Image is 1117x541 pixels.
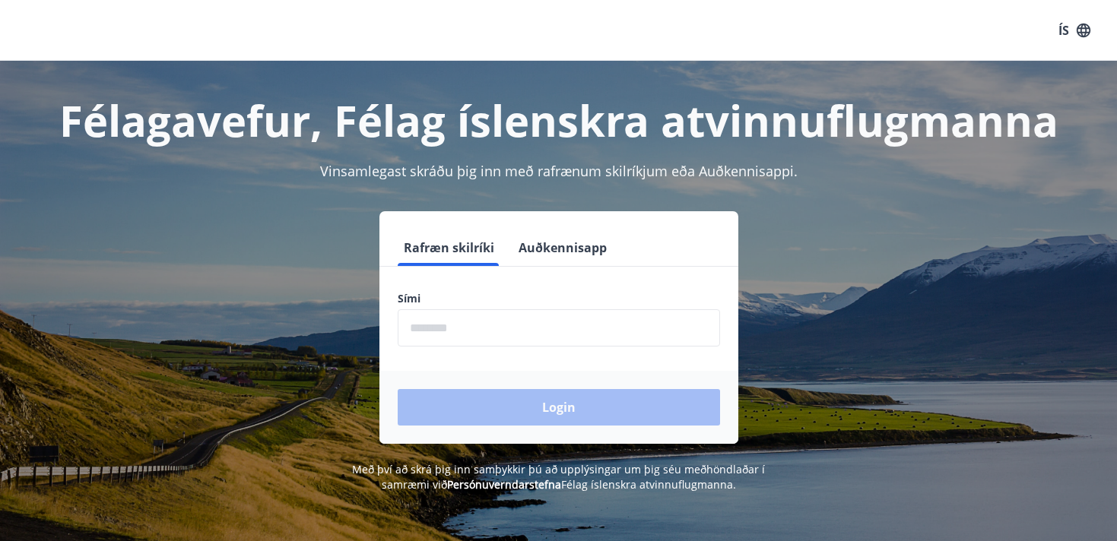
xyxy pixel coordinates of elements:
button: Rafræn skilríki [398,229,500,266]
span: Með því að skrá þig inn samþykkir þú að upplýsingar um þig séu meðhöndlaðar í samræmi við Félag í... [352,462,765,492]
button: ÍS [1050,17,1099,44]
a: Persónuverndarstefna [447,477,561,492]
h1: Félagavefur, Félag íslenskra atvinnuflugmanna [30,91,1088,149]
span: Vinsamlegast skráðu þig inn með rafrænum skilríkjum eða Auðkennisappi. [320,162,798,180]
button: Auðkennisapp [512,229,613,266]
label: Sími [398,291,720,306]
